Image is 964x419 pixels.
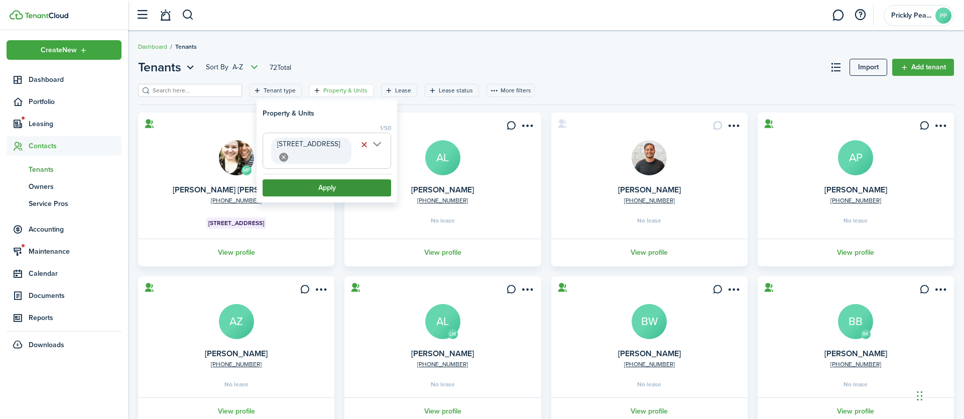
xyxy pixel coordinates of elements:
[264,86,296,95] filter-tag-label: Tenant type
[624,360,675,369] a: [PHONE_NUMBER]
[448,329,458,339] avatar-text: LM
[263,108,314,119] h3: Property & Units
[205,348,268,359] a: [PERSON_NAME]
[206,62,232,72] span: Sort by
[7,70,122,89] a: Dashboard
[206,61,261,73] button: Open menu
[395,86,411,95] filter-tag-label: Lease
[618,184,681,195] a: [PERSON_NAME]
[850,59,887,76] a: Import
[830,196,881,205] a: [PHONE_NUMBER]
[632,304,667,339] a: BW
[263,179,391,196] button: Apply
[309,84,374,97] filter-tag: Open filter
[206,61,261,73] button: Sort byA-Z
[224,381,249,387] span: No lease
[343,239,542,266] a: View profile
[138,58,197,76] button: Open menu
[182,7,194,24] button: Search
[29,119,122,129] span: Leasing
[219,304,254,339] a: AZ
[439,86,473,95] filter-tag-label: Lease status
[277,139,340,149] span: [STREET_ADDRESS]
[632,140,667,175] img: Andrew Cohen
[29,290,122,301] span: Documents
[29,198,122,209] span: Service Pros
[156,3,175,28] a: Notifications
[828,3,848,28] a: Messaging
[852,7,869,24] button: Open resource center
[726,121,742,134] button: Open menu
[935,8,951,24] avatar-text: PP
[726,284,742,298] button: Open menu
[637,218,661,224] span: No lease
[41,47,77,54] span: Create New
[7,178,122,195] a: Owners
[263,124,391,133] filter-limit-view: 1/50
[29,340,64,350] span: Downloads
[431,218,455,224] span: No lease
[29,96,122,107] span: Portfolio
[211,196,262,205] a: [PHONE_NUMBER]
[411,348,474,359] a: [PERSON_NAME]
[270,62,291,73] header-page-total: 72 Total
[29,141,122,151] span: Contacts
[624,196,675,205] a: [PHONE_NUMBER]
[10,10,23,20] img: TenantCloud
[425,84,479,97] filter-tag: Open filter
[208,219,264,228] span: [STREET_ADDRESS]
[138,42,167,51] a: Dashboard
[7,161,122,178] a: Tenants
[756,239,955,266] a: View profile
[137,239,336,266] a: View profile
[232,62,243,72] span: A-Z
[29,181,122,192] span: Owners
[519,284,535,298] button: Open menu
[838,140,873,175] a: AP
[838,304,873,339] a: BB
[431,381,455,387] span: No lease
[29,312,122,323] span: Reports
[891,12,931,19] span: Prickly Pear Places LLC
[917,381,923,411] div: Drag
[7,195,122,212] a: Service Pros
[7,308,122,328] a: Reports
[932,284,948,298] button: Open menu
[150,86,238,95] input: Search here...
[29,224,122,235] span: Accounting
[892,59,954,76] a: Add tenant
[843,218,868,224] span: No lease
[411,184,474,195] a: [PERSON_NAME]
[7,40,122,60] button: Open menu
[29,164,122,175] span: Tenants
[519,121,535,134] button: Open menu
[425,304,460,339] a: AL
[357,138,371,152] button: Clear
[25,13,68,19] img: TenantCloud
[323,86,368,95] filter-tag-label: Property & Units
[219,140,254,175] img: Alyssa Willis Peschell
[138,58,197,76] button: Tenants
[792,310,964,419] iframe: Chat Widget
[242,165,252,175] avatar-text: MP
[932,121,948,134] button: Open menu
[637,381,661,387] span: No lease
[133,6,152,25] button: Open sidebar
[29,268,122,279] span: Calendar
[175,42,197,51] span: Tenants
[312,284,328,298] button: Open menu
[417,196,468,205] a: [PHONE_NUMBER]
[824,184,887,195] a: [PERSON_NAME]
[487,84,535,97] button: More filters
[550,239,749,266] a: View profile
[425,140,460,175] a: AL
